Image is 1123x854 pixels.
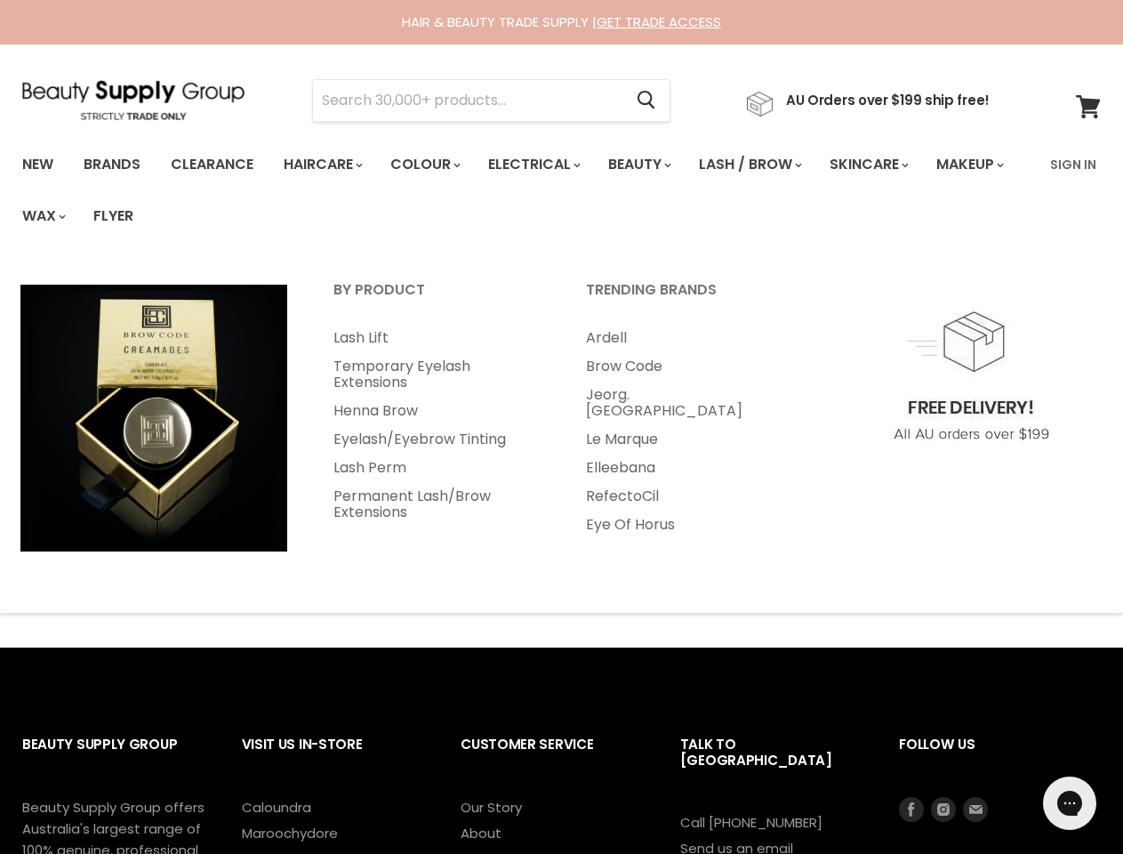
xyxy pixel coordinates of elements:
[311,276,560,320] a: By Product
[312,79,670,122] form: Product
[816,146,919,183] a: Skincare
[1039,146,1107,183] a: Sign In
[311,324,560,527] ul: Main menu
[157,146,267,183] a: Clearance
[80,197,147,235] a: Flyer
[597,12,721,31] a: GET TRADE ACCESS
[311,352,560,397] a: Temporary Eyelash Extensions
[923,146,1015,183] a: Makeup
[680,813,822,832] a: Call [PHONE_NUMBER]
[270,146,373,183] a: Haircare
[564,511,813,539] a: Eye Of Horus
[461,798,522,817] a: Our Story
[564,482,813,511] a: RefectoCil
[564,352,813,381] a: Brow Code
[595,146,682,183] a: Beauty
[242,798,311,817] a: Caloundra
[622,80,670,121] button: Search
[70,146,154,183] a: Brands
[9,139,1039,242] ul: Main menu
[311,324,560,352] a: Lash Lift
[9,146,67,183] a: New
[686,146,813,183] a: Lash / Brow
[311,397,560,425] a: Henna Brow
[1034,770,1105,836] iframe: Gorgias live chat messenger
[680,722,864,812] h2: Talk to [GEOGRAPHIC_DATA]
[311,454,560,482] a: Lash Perm
[564,381,813,425] a: Jeorg. [GEOGRAPHIC_DATA]
[461,824,501,842] a: About
[564,454,813,482] a: Elleebana
[311,482,560,527] a: Permanent Lash/Brow Extensions
[564,324,813,539] ul: Main menu
[564,276,813,320] a: Trending Brands
[242,722,426,796] h2: Visit Us In-Store
[564,425,813,454] a: Le Marque
[9,197,76,235] a: Wax
[242,824,338,842] a: Maroochydore
[377,146,471,183] a: Colour
[564,324,813,352] a: Ardell
[22,722,206,796] h2: Beauty Supply Group
[311,425,560,454] a: Eyelash/Eyebrow Tinting
[899,722,1101,796] h2: Follow us
[313,80,622,121] input: Search
[461,722,645,796] h2: Customer Service
[475,146,591,183] a: Electrical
